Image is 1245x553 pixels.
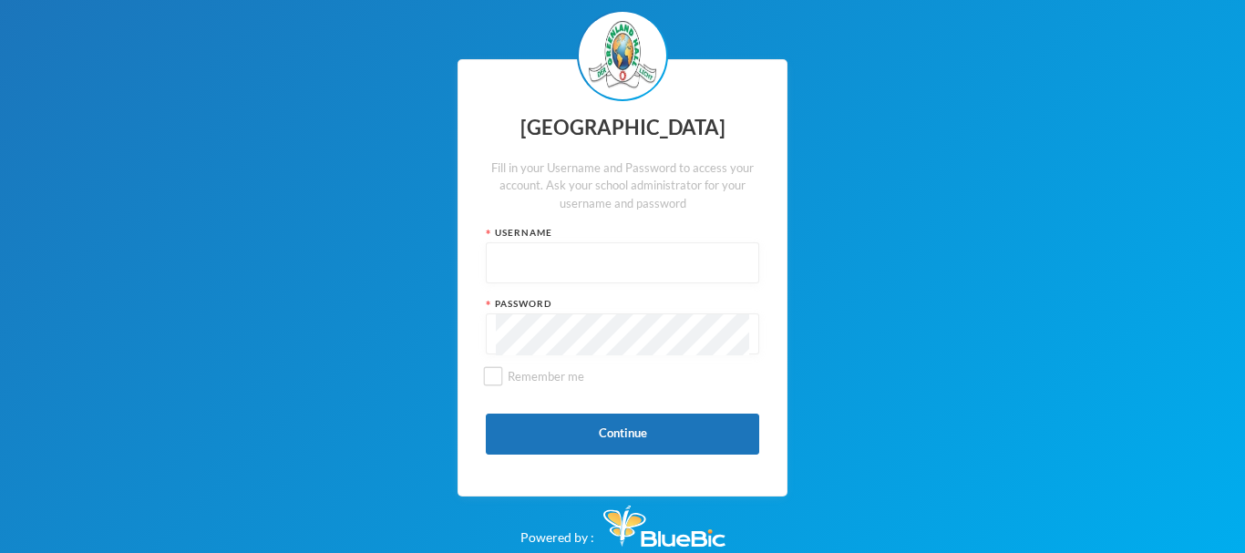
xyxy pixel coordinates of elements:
[486,110,759,146] div: [GEOGRAPHIC_DATA]
[520,497,725,547] div: Powered by :
[486,226,759,240] div: Username
[486,414,759,455] button: Continue
[486,159,759,213] div: Fill in your Username and Password to access your account. Ask your school administrator for your...
[603,506,725,547] img: Bluebic
[486,297,759,311] div: Password
[500,369,592,384] span: Remember me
